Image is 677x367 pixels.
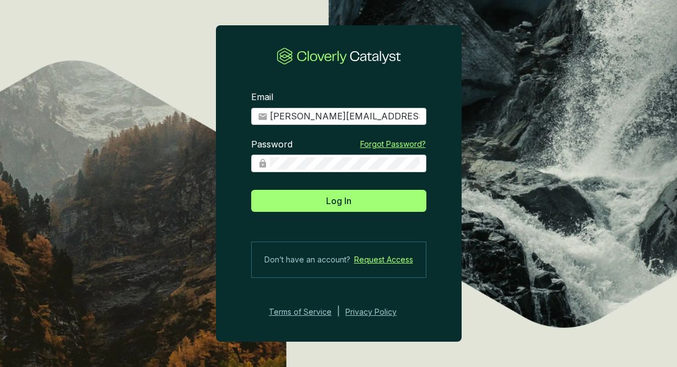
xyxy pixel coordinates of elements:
span: Don’t have an account? [264,253,350,266]
label: Password [251,139,293,151]
label: Email [251,91,273,103]
span: Log In [326,194,351,207]
a: Request Access [354,253,413,266]
input: Email [270,111,420,123]
div: | [337,305,340,319]
input: Password [270,157,420,169]
a: Privacy Policy [345,305,411,319]
button: Log In [251,190,426,212]
a: Terms of Service [266,305,332,319]
a: Forgot Password? [360,139,426,150]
